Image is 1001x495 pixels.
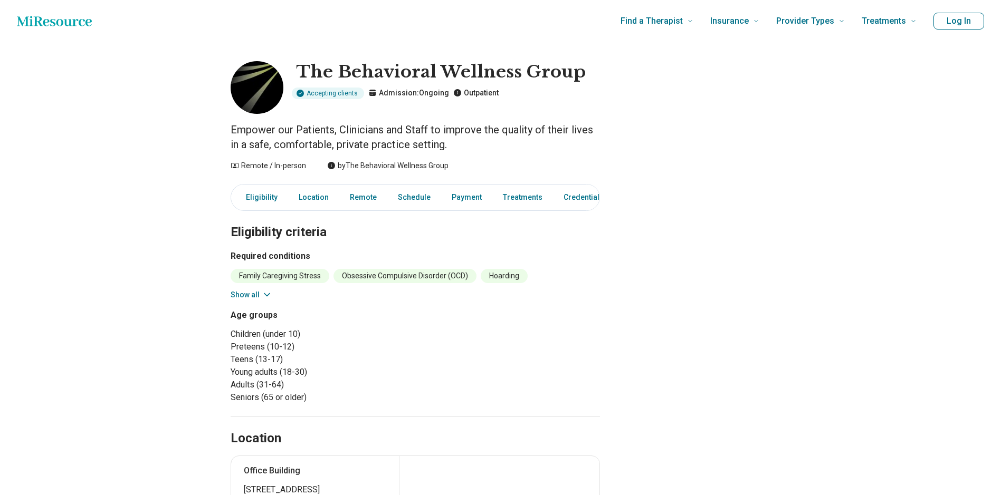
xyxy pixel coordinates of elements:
a: Credentials [557,187,610,208]
button: Log In [933,13,984,30]
a: Home page [17,11,92,32]
a: Treatments [497,187,549,208]
h1: The Behavioral Wellness Group [296,61,586,83]
li: Seniors (65 or older) [231,391,600,404]
span: Provider Types [776,14,834,28]
div: Accepting clients [292,88,364,99]
p: Empower our Patients, Clinicians and Staff to improve the quality of their lives in a safe, comfo... [231,122,600,152]
p: Admission: Ongoing [368,88,449,99]
span: Treatments [862,14,906,28]
span: Find a Therapist [621,14,683,28]
li: Obsessive Compulsive Disorder (OCD) [333,269,476,283]
li: Hoarding [481,269,528,283]
h2: Location [231,430,281,448]
span: Insurance [710,14,749,28]
button: Show all [231,289,272,300]
a: Location [292,187,335,208]
p: Office Building [244,464,387,477]
li: Young adults (18-30) [231,366,600,378]
h3: Required conditions [231,250,600,263]
li: Teens (13-17) [231,353,600,366]
a: Remote [344,187,383,208]
li: Family Caregiving Stress [231,269,329,283]
li: Adults (31-64) [231,378,600,391]
a: Schedule [392,187,437,208]
h2: Eligibility criteria [231,198,600,241]
p: Outpatient [453,88,499,99]
li: Children (under 10) [231,328,600,341]
h3: Age groups [231,309,600,322]
a: Eligibility [233,187,284,208]
li: Preteens (10-12) [231,341,600,353]
div: by The Behavioral Wellness Group [327,160,449,171]
a: Payment [445,187,488,208]
div: Remote / In-person [231,160,306,171]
